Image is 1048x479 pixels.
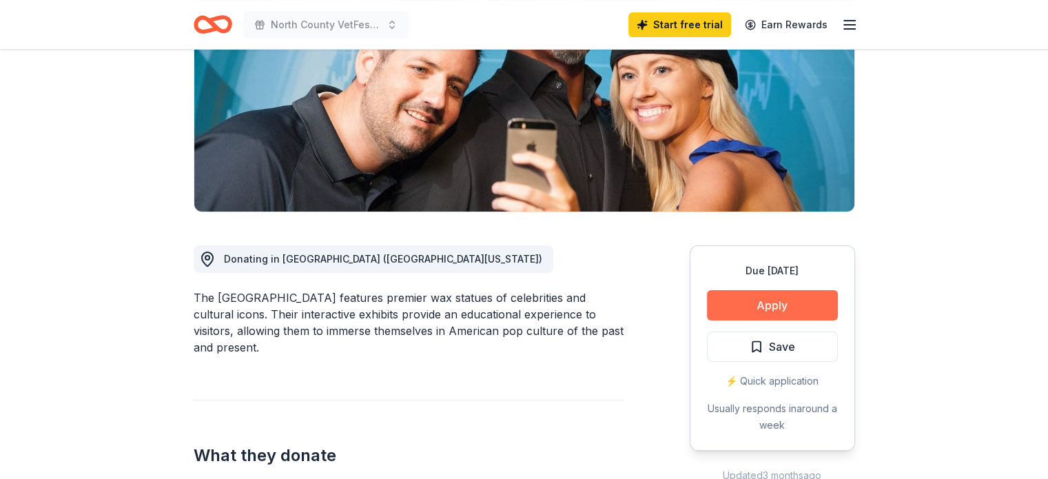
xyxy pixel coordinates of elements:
div: Usually responds in around a week [707,400,838,434]
a: Home [194,8,232,41]
div: ⚡️ Quick application [707,373,838,389]
div: The [GEOGRAPHIC_DATA] features premier wax statues of celebrities and cultural icons. Their inter... [194,289,624,356]
h2: What they donate [194,445,624,467]
div: Due [DATE] [707,263,838,279]
button: Apply [707,290,838,320]
span: Donating in [GEOGRAPHIC_DATA] ([GEOGRAPHIC_DATA][US_STATE]) [224,253,542,265]
span: North County VetFest [DATE] Celebration [271,17,381,33]
button: North County VetFest [DATE] Celebration [243,11,409,39]
span: Save [769,338,795,356]
button: Save [707,332,838,362]
a: Earn Rewards [737,12,836,37]
a: Start free trial [628,12,731,37]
